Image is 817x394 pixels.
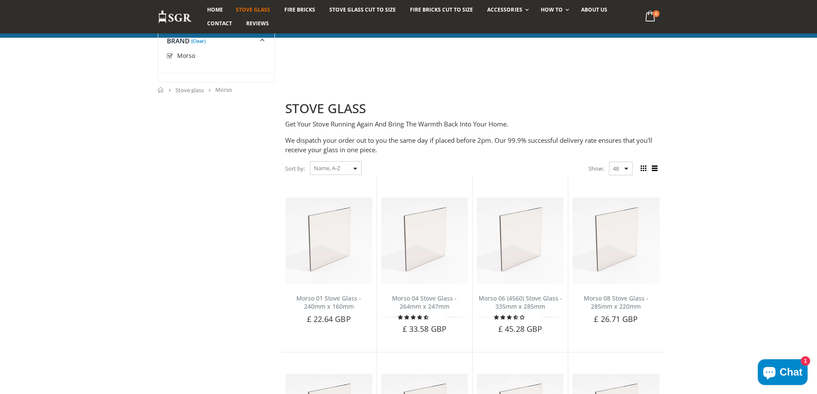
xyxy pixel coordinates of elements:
span: Fire Bricks Cut To Size [410,6,473,13]
a: How To [534,3,573,17]
a: Fire Bricks Cut To Size [404,3,479,17]
a: Morso 08 Stove Glass - 285mm x 220mm [584,294,648,310]
span: Grid view [639,164,648,173]
a: Stove Glass [229,3,277,17]
img: Morso 04 replacement stove glass [381,198,468,284]
a: Morso 06 (4560) Stove Glass - 335mm x 285mm [479,294,562,310]
a: Home [158,87,164,93]
span: £ 45.28 GBP [498,324,542,334]
span: Brand [167,36,190,45]
img: Morso 06 Stove Glass [477,198,564,284]
span: Morso [215,86,232,93]
span: £ 22.64 GBP [307,314,351,324]
a: 0 [642,9,659,25]
img: Stove Glass Replacement [158,10,192,24]
img: Morso 01 Stove Glass [286,198,372,284]
span: 0 [653,10,660,17]
span: £ 26.71 GBP [594,314,638,324]
span: 3.50 stars [494,314,526,320]
span: Stove Glass Cut To Size [329,6,396,13]
inbox-online-store-chat: Shopify online store chat [755,359,810,387]
span: List view [650,164,660,173]
span: About us [581,6,607,13]
h2: STOVE GLASS [285,100,660,117]
a: Morso 04 Stove Glass - 264mm x 247mm [392,294,457,310]
span: Reviews [246,20,269,27]
a: Contact [201,17,238,30]
span: Home [207,6,223,13]
a: Home [201,3,229,17]
a: (Clear) [191,40,205,42]
img: Morso 08 Stove Glass [573,198,659,284]
span: Stove Glass [236,6,270,13]
a: Morso 01 Stove Glass - 240mm x 160mm [296,294,361,310]
span: Contact [207,20,232,27]
span: Show: [588,162,604,175]
span: £ 33.58 GBP [403,324,446,334]
span: Morso [177,51,195,60]
span: Sort by: [285,161,305,176]
a: Reviews [240,17,275,30]
a: Accessories [481,3,533,17]
p: We dispatch your order out to you the same day if placed before 2pm. Our 99.9% successful deliver... [285,135,660,155]
span: 4.67 stars [398,314,430,320]
a: Stove Glass Cut To Size [323,3,402,17]
span: Accessories [487,6,522,13]
p: Get Your Stove Running Again And Bring The Warmth Back Into Your Home. [285,119,660,129]
a: Fire Bricks [278,3,322,17]
a: Stove glass [175,86,204,94]
a: About us [575,3,614,17]
span: How To [541,6,563,13]
span: Fire Bricks [284,6,315,13]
